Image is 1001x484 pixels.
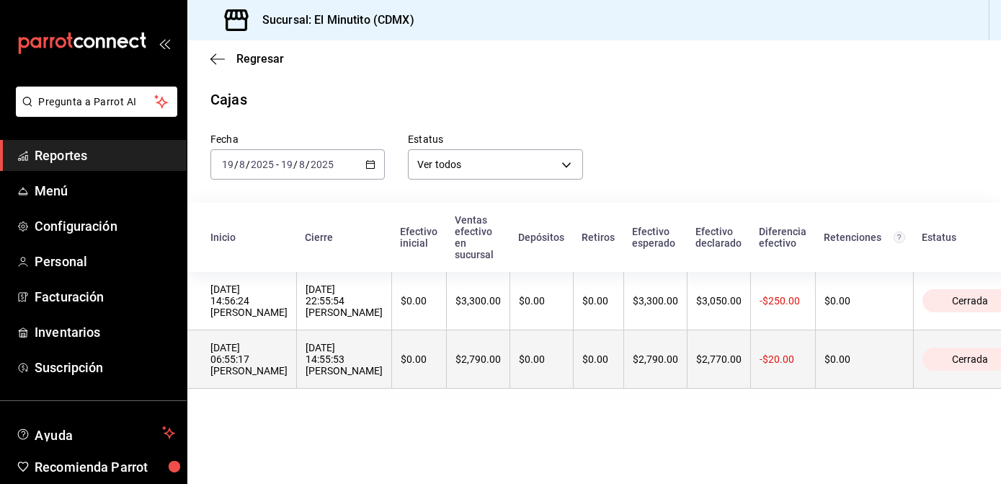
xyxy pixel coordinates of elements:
[633,353,678,365] div: $2,790.00
[39,94,155,110] span: Pregunta a Parrot AI
[894,232,905,243] svg: Total de retenciones de propinas registradas
[250,159,275,170] input: ----
[210,342,288,377] div: [DATE] 06:55:17 [PERSON_NAME]
[10,105,177,120] a: Pregunta a Parrot AI
[306,283,383,318] div: [DATE] 22:55:54 [PERSON_NAME]
[696,295,742,307] div: $3,050.00
[16,87,177,117] button: Pregunta a Parrot AI
[306,232,383,243] div: Cierre
[455,214,502,260] div: Ventas efectivo en sucursal
[408,149,582,180] div: Ver todos
[280,159,293,170] input: --
[696,353,742,365] div: $2,770.00
[401,295,437,307] div: $0.00
[633,295,678,307] div: $3,300.00
[582,232,615,243] div: Retiros
[298,159,306,170] input: --
[455,353,501,365] div: $2,790.00
[582,295,615,307] div: $0.00
[519,232,565,243] div: Depósitos
[35,181,175,201] span: Menú
[760,226,807,249] div: Diferencia efectivo
[35,358,175,377] span: Suscripción
[401,353,437,365] div: $0.00
[824,353,904,365] div: $0.00
[401,226,438,249] div: Efectivo inicial
[221,159,234,170] input: --
[519,353,564,365] div: $0.00
[582,353,615,365] div: $0.00
[306,159,310,170] span: /
[251,12,414,29] h3: Sucursal: El Minutito (CDMX)
[35,287,175,307] span: Facturación
[293,159,298,170] span: /
[35,322,175,342] span: Inventarios
[946,295,994,307] span: Cerrada
[760,295,806,307] div: -$250.00
[236,52,284,66] span: Regresar
[239,159,246,170] input: --
[696,226,742,249] div: Efectivo declarado
[210,89,247,110] div: Cajas
[306,342,383,377] div: [DATE] 14:55:53 [PERSON_NAME]
[824,232,905,243] div: Retenciones
[760,353,806,365] div: -$20.00
[234,159,239,170] span: /
[210,52,284,66] button: Regresar
[824,295,904,307] div: $0.00
[35,146,175,165] span: Reportes
[35,457,175,477] span: Recomienda Parrot
[35,424,156,441] span: Ayuda
[408,135,582,145] label: Estatus
[159,38,170,49] button: open_drawer_menu
[276,159,279,170] span: -
[310,159,334,170] input: ----
[35,216,175,236] span: Configuración
[246,159,250,170] span: /
[455,295,501,307] div: $3,300.00
[210,283,288,318] div: [DATE] 14:56:24 [PERSON_NAME]
[519,295,564,307] div: $0.00
[35,252,175,271] span: Personal
[210,135,385,145] label: Fecha
[210,232,288,243] div: Inicio
[633,226,679,249] div: Efectivo esperado
[946,353,994,365] span: Cerrada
